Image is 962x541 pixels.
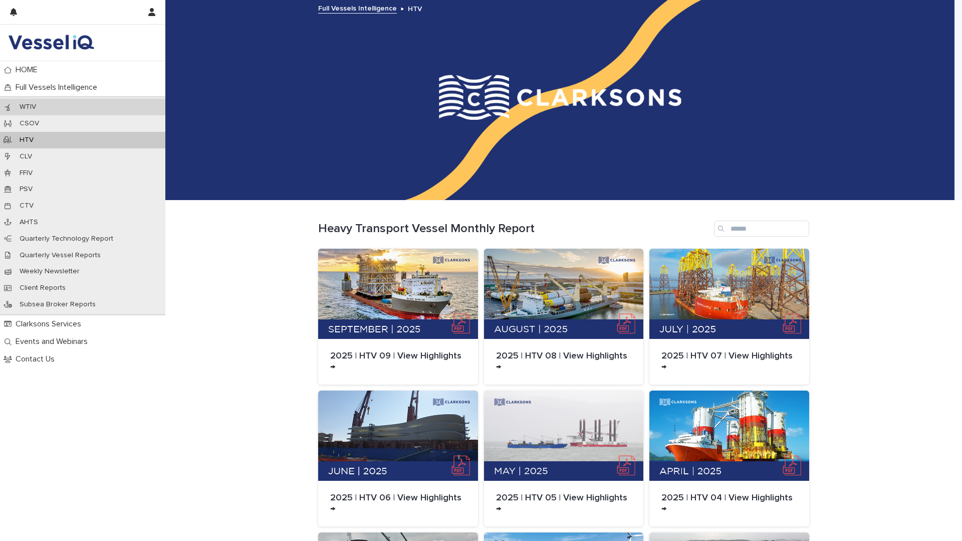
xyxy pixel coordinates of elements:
[318,391,478,526] a: 2025 | HTV 06 | View Highlights →
[12,354,63,364] p: Contact Us
[496,351,632,373] p: 2025 | HTV 08 | View Highlights →
[408,3,422,14] p: HTV
[330,493,466,514] p: 2025 | HTV 06 | View Highlights →
[484,391,644,526] a: 2025 | HTV 05 | View Highlights →
[714,221,809,237] input: Search
[12,103,44,111] p: WTIV
[12,152,40,161] p: CLV
[661,351,797,373] p: 2025 | HTV 07 | View Highlights →
[330,351,466,373] p: 2025 | HTV 09 | View Highlights →
[496,493,632,514] p: 2025 | HTV 05 | View Highlights →
[12,300,104,309] p: Subsea Broker Reports
[12,235,121,243] p: Quarterly Technology Report
[12,337,96,346] p: Events and Webinars
[12,83,105,92] p: Full Vessels Intelligence
[484,249,644,385] a: 2025 | HTV 08 | View Highlights →
[12,284,74,292] p: Client Reports
[12,185,41,194] p: PSV
[661,493,797,514] p: 2025 | HTV 04 | View Highlights →
[8,33,94,53] img: DY2harLS7Ky7oFY6OHCp
[318,222,710,236] h1: Heavy Transport Vessel Monthly Report
[318,2,397,14] a: Full Vessels Intelligence
[12,119,47,128] p: CSOV
[12,169,41,177] p: FFIV
[12,251,109,260] p: Quarterly Vessel Reports
[649,391,809,526] a: 2025 | HTV 04 | View Highlights →
[649,249,809,385] a: 2025 | HTV 07 | View Highlights →
[12,267,88,276] p: Weekly Newsletter
[12,136,42,144] p: HTV
[12,319,89,329] p: Clarksons Services
[318,249,478,385] a: 2025 | HTV 09 | View Highlights →
[12,218,46,227] p: AHTS
[12,202,42,210] p: CTV
[12,65,46,75] p: HOME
